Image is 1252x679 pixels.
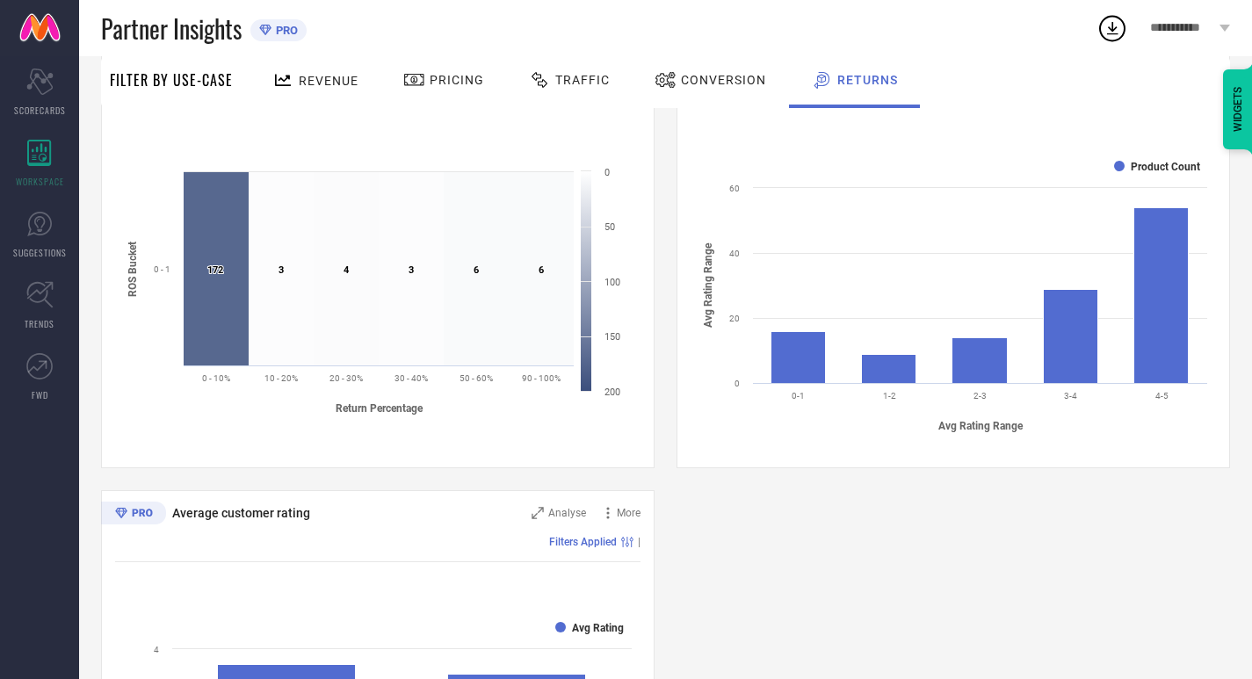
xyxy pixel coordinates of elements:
span: Partner Insights [101,11,242,47]
text: 6 [539,264,544,276]
tspan: Return Percentage [336,402,423,415]
span: Analyse [548,507,586,519]
text: 0 - 10% [202,373,230,383]
text: 10 - 20% [264,373,298,383]
text: 3 [279,264,284,276]
text: 0-1 [792,391,805,401]
text: 0 [604,167,610,178]
tspan: Avg Rating Range [938,420,1024,432]
span: Traffic [555,73,610,87]
text: 4 [344,264,350,276]
text: 30 - 40% [394,373,428,383]
text: 200 [604,386,620,398]
text: 1-2 [883,391,896,401]
span: Filter By Use-Case [110,69,233,90]
text: 40 [729,249,740,258]
text: 90 - 100% [522,373,561,383]
tspan: Avg Rating Range [702,242,714,328]
text: Avg Rating [572,622,624,634]
svg: Zoom [532,507,544,519]
text: 50 [604,221,615,233]
span: Average customer rating [172,506,310,520]
span: Revenue [299,74,358,88]
text: 50 - 60% [460,373,493,383]
span: Conversion [681,73,766,87]
text: 172 [207,264,223,276]
span: WORKSPACE [16,175,64,188]
tspan: ROS Bucket [127,241,139,296]
div: Open download list [1096,12,1128,44]
text: 20 [729,314,740,323]
text: 20 - 30% [329,373,363,383]
text: 0 - 1 [154,264,170,274]
span: TRENDS [25,317,54,330]
text: 6 [474,264,479,276]
span: SCORECARDS [14,104,66,117]
div: Premium [101,502,166,528]
span: More [617,507,640,519]
text: Product Count [1131,161,1200,173]
text: 0 [735,379,740,388]
text: 100 [604,277,620,288]
span: Filters Applied [549,536,617,548]
text: 60 [729,184,740,193]
text: 4 [154,645,159,654]
span: Pricing [430,73,484,87]
text: 4-5 [1155,391,1169,401]
span: SUGGESTIONS [13,246,67,259]
text: 150 [604,331,620,343]
text: 2-3 [973,391,987,401]
span: Returns [837,73,898,87]
span: | [638,536,640,548]
span: PRO [271,24,298,37]
text: 3 [409,264,414,276]
text: 3-4 [1064,391,1077,401]
span: FWD [32,388,48,401]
